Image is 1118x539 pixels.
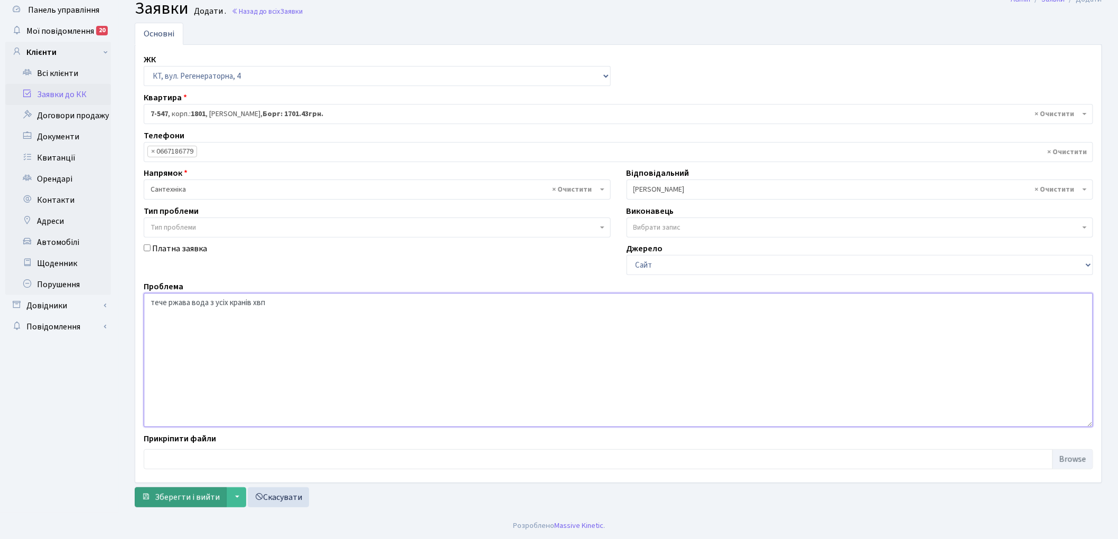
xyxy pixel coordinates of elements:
[155,491,220,503] span: Зберегти і вийти
[633,184,1080,195] span: Тихонов М.М.
[5,316,111,337] a: Повідомлення
[5,21,111,42] a: Мої повідомлення20
[5,147,111,168] a: Квитанції
[192,6,226,16] small: Додати .
[144,91,187,104] label: Квартира
[5,126,111,147] a: Документи
[1035,184,1075,195] span: Видалити всі елементи
[627,167,690,179] label: Відповідальний
[144,104,1093,124] span: <b>7-547</b>, корп.: <b>1801</b>, Травкіна Дар'я Олександрівна, <b>Борг: 1701.43грн.</b>
[513,520,605,532] div: Розроблено .
[5,168,111,190] a: Орендарі
[144,179,611,200] span: Сантехніка
[280,6,303,16] span: Заявки
[5,295,111,316] a: Довідники
[151,146,155,157] span: ×
[135,23,183,45] a: Основні
[5,190,111,211] a: Контакти
[151,184,598,195] span: Сантехніка
[135,487,227,507] button: Зберегти і вийти
[191,109,206,119] b: 1801
[5,253,111,274] a: Щоденник
[144,167,188,179] label: Напрямок
[151,109,168,119] b: 7-547
[151,109,1080,119] span: <b>7-547</b>, корп.: <b>1801</b>, Травкіна Дар'я Олександрівна, <b>Борг: 1701.43грн.</b>
[5,232,111,253] a: Автомобілі
[5,63,111,84] a: Всі клієнти
[144,53,156,66] label: ЖК
[96,26,108,35] div: 20
[1035,109,1075,119] span: Видалити всі елементи
[627,242,663,255] label: Джерело
[633,222,681,233] span: Вибрати запис
[5,42,111,63] a: Клієнти
[627,205,674,218] label: Виконавець
[152,242,207,255] label: Платна заявка
[147,146,197,157] li: 0667186779
[554,520,603,531] a: Massive Kinetic
[151,222,196,233] span: Тип проблеми
[144,205,199,218] label: Тип проблеми
[5,274,111,295] a: Порушення
[144,432,216,445] label: Прикріпити файли
[263,109,323,119] b: Борг: 1701.43грн.
[144,280,183,293] label: Проблема
[5,211,111,232] a: Адреси
[553,184,592,195] span: Видалити всі елементи
[5,84,111,105] a: Заявки до КК
[248,487,309,507] a: Скасувати
[5,105,111,126] a: Договори продажу
[1048,147,1087,157] span: Видалити всі елементи
[144,129,184,142] label: Телефони
[627,179,1094,200] span: Тихонов М.М.
[26,25,94,37] span: Мої повідомлення
[28,4,99,16] span: Панель управління
[231,6,303,16] a: Назад до всіхЗаявки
